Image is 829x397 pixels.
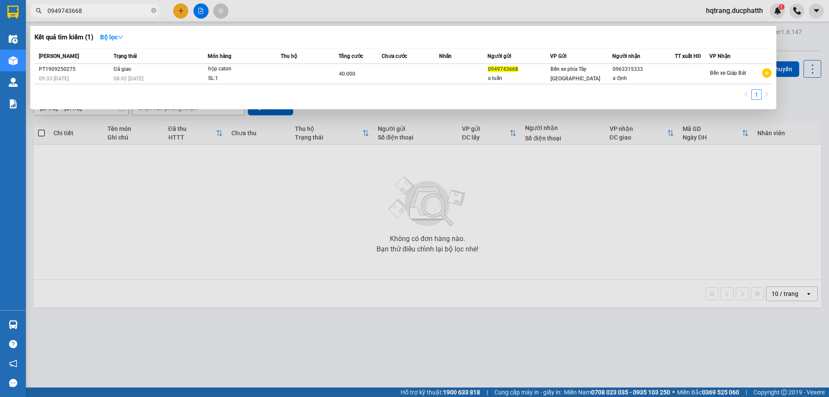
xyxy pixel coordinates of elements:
div: PT1909250275 [39,65,111,74]
img: solution-icon [9,99,18,108]
span: close-circle [151,8,156,13]
span: Nhãn [439,53,452,59]
div: 0963315333 [613,65,674,74]
div: a tuấn [488,74,550,83]
button: left [741,89,751,100]
img: warehouse-icon [9,56,18,65]
span: 08:42 [DATE] [114,76,143,82]
span: VP Gửi [550,53,566,59]
span: Chưa cước [382,53,407,59]
span: 09:33 [DATE] [39,76,69,82]
img: warehouse-icon [9,320,18,329]
li: Next Page [762,89,772,100]
input: Tìm tên, số ĐT hoặc mã đơn [47,6,149,16]
div: hộp caton [208,64,273,74]
span: Thu hộ [281,53,297,59]
span: search [36,8,42,14]
span: message [9,379,17,387]
div: SL: 1 [208,74,273,83]
span: 0949743668 [488,66,518,72]
span: Bến xe Giáp Bát [710,70,746,76]
li: Previous Page [741,89,751,100]
span: question-circle [9,340,17,348]
span: 40.000 [339,71,355,77]
span: [PERSON_NAME] [39,53,79,59]
span: Món hàng [208,53,231,59]
span: Đã giao [114,66,131,72]
h3: Kết quả tìm kiếm ( 1 ) [35,33,93,42]
button: right [762,89,772,100]
span: left [744,92,749,97]
span: right [764,92,769,97]
span: plus-circle [762,68,772,78]
span: Trạng thái [114,53,137,59]
span: close-circle [151,7,156,15]
li: 1 [751,89,762,100]
span: down [117,34,123,40]
img: warehouse-icon [9,78,18,87]
span: Người gửi [487,53,511,59]
button: Bộ lọcdown [93,30,130,44]
span: Bến xe phía Tây [GEOGRAPHIC_DATA] [551,66,600,82]
span: TT xuất HĐ [675,53,701,59]
a: 1 [752,90,761,99]
span: Người nhận [612,53,640,59]
span: Tổng cước [339,53,363,59]
img: logo-vxr [7,6,19,19]
span: VP Nhận [709,53,731,59]
strong: Bộ lọc [100,34,123,41]
img: warehouse-icon [9,35,18,44]
span: notification [9,359,17,368]
div: a định [613,74,674,83]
